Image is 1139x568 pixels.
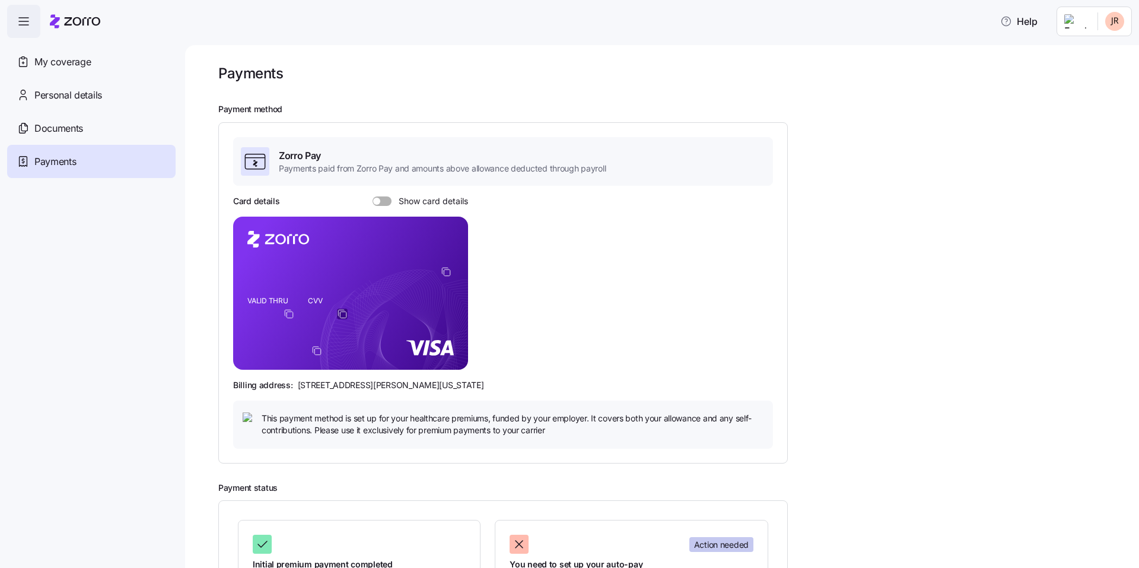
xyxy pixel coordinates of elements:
button: copy-to-clipboard [284,309,294,319]
span: [STREET_ADDRESS][PERSON_NAME][US_STATE] [298,379,484,391]
span: Billing address: [233,379,293,391]
img: icon bulb [243,412,257,427]
img: fab984688750ac78816fbf37636109a8 [1105,12,1124,31]
h2: Payment method [218,104,1122,115]
a: Personal details [7,78,176,112]
button: copy-to-clipboard [311,345,322,356]
span: Help [1000,14,1038,28]
span: Payments [34,154,76,169]
h3: Card details [233,195,280,207]
a: My coverage [7,45,176,78]
span: My coverage [34,55,91,69]
button: copy-to-clipboard [441,266,451,277]
h1: Payments [218,64,283,82]
span: This payment method is set up for your healthcare premiums, funded by your employer. It covers bo... [262,412,763,437]
span: Show card details [392,196,468,206]
span: Zorro Pay [279,148,606,163]
img: Employer logo [1064,14,1088,28]
tspan: CVV [308,296,323,305]
span: Action needed [694,539,749,551]
h2: Payment status [218,483,1122,494]
a: Payments [7,145,176,178]
span: Personal details [34,88,102,103]
span: Payments paid from Zorro Pay and amounts above allowance deducted through payroll [279,163,606,174]
button: Help [991,9,1047,33]
a: Documents [7,112,176,145]
button: copy-to-clipboard [337,309,348,319]
tspan: VALID THRU [247,296,288,305]
span: Documents [34,121,83,136]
